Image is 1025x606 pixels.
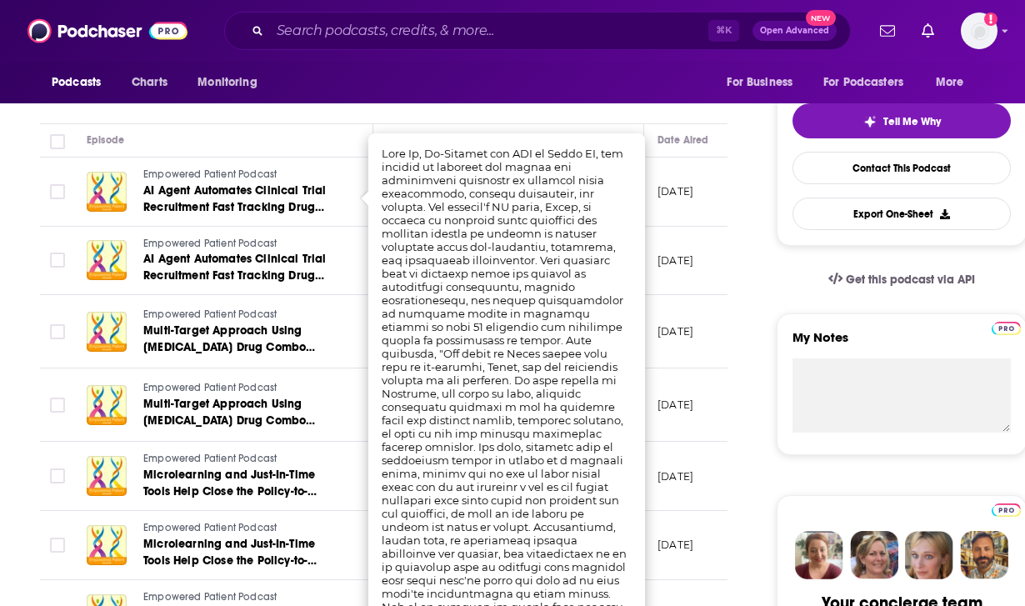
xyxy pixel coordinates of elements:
a: Empowered Patient Podcast [143,308,343,323]
a: Empowered Patient Podcast [143,452,343,467]
a: Microlearning and Just-In-Time Tools Help Close the Policy-to-Practice Gap for Healthcare Workers... [143,467,343,500]
div: Description [387,130,440,150]
button: Export One-Sheet [792,198,1011,230]
div: Episode [87,130,124,150]
span: Open Advanced [760,27,829,35]
p: [DATE] [657,398,693,412]
a: Empowered Patient Podcast [143,590,343,605]
span: New [806,10,836,26]
a: Show notifications dropdown [873,17,902,45]
img: Jon Profile [960,531,1008,579]
span: Empowered Patient Podcast [143,308,277,320]
a: Multi-Target Approach Using [MEDICAL_DATA] Drug Combo Shows Potential Across [MEDICAL_DATA] Types... [143,323,343,356]
span: Podcasts [52,71,101,94]
span: Empowered Patient Podcast [143,591,277,603]
span: Empowered Patient Podcast [143,168,277,180]
div: Search podcasts, credits, & more... [224,12,851,50]
a: Multi-Target Approach Using [MEDICAL_DATA] Drug Combo Shows Potential Across [MEDICAL_DATA] Types... [143,396,343,429]
span: Toggle select row [50,253,65,268]
img: User Profile [961,13,997,49]
a: Empowered Patient Podcast [143,168,343,183]
p: [DATE] [657,324,693,338]
a: Empowered Patient Podcast [143,521,343,536]
span: For Podcasters [823,71,903,94]
img: Sydney Profile [795,531,843,579]
span: ⌘ K [708,20,739,42]
p: [DATE] [657,184,693,198]
span: Empowered Patient Podcast [143,238,277,249]
span: Multi-Target Approach Using [MEDICAL_DATA] Drug Combo Shows Potential Across [MEDICAL_DATA] Types... [143,323,339,421]
p: [DATE] [657,253,693,268]
span: Get this podcast via API [846,273,975,287]
div: Date Aired [657,130,708,150]
button: open menu [924,67,985,98]
label: My Notes [792,329,1011,358]
span: Toggle select row [50,184,65,199]
a: Pro website [992,319,1021,335]
span: Toggle select row [50,538,65,553]
a: Show notifications dropdown [915,17,941,45]
a: Charts [121,67,177,98]
img: Podchaser - Follow, Share and Rate Podcasts [27,15,187,47]
button: open menu [186,67,278,98]
button: open menu [715,67,813,98]
span: AI Agent Automates Clinical Trial Recruitment Fast Tracking Drug Development with [PERSON_NAME] A... [143,183,336,248]
img: Podchaser Pro [992,503,1021,517]
img: Barbara Profile [850,531,898,579]
span: Logged in as elliesachs09 [961,13,997,49]
a: Microlearning and Just-In-Time Tools Help Close the Policy-to-Practice Gap for Healthcare Workers... [143,536,343,569]
button: Show profile menu [961,13,997,49]
span: Toggle select row [50,398,65,413]
button: Column Actions [620,131,640,151]
span: Empowered Patient Podcast [143,522,277,533]
img: tell me why sparkle [863,115,877,128]
a: AI Agent Automates Clinical Trial Recruitment Fast Tracking Drug Development with [PERSON_NAME] [143,251,343,284]
span: AI Agent Automates Clinical Trial Recruitment Fast Tracking Drug Development with [PERSON_NAME] [143,252,336,299]
a: AI Agent Automates Clinical Trial Recruitment Fast Tracking Drug Development with [PERSON_NAME] A... [143,183,343,216]
a: Get this podcast via API [815,259,988,300]
input: Search podcasts, credits, & more... [270,18,708,44]
span: Empowered Patient Podcast [143,382,277,393]
button: open menu [812,67,927,98]
img: Jules Profile [905,531,953,579]
span: Tell Me Why [883,115,941,128]
a: Contact This Podcast [792,152,1011,184]
button: tell me why sparkleTell Me Why [792,103,1011,138]
span: Toggle select row [50,324,65,339]
span: Charts [132,71,167,94]
a: Empowered Patient Podcast [143,237,343,252]
span: For Business [727,71,792,94]
span: Microlearning and Just-In-Time Tools Help Close the Policy-to-Practice Gap for Healthcare Workers... [143,468,317,548]
span: Monitoring [197,71,257,94]
button: open menu [40,67,122,98]
img: Podchaser Pro [992,322,1021,335]
p: [DATE] [657,469,693,483]
span: Toggle select row [50,468,65,483]
p: [DATE] [657,538,693,552]
a: Empowered Patient Podcast [143,381,343,396]
button: Open AdvancedNew [752,21,837,41]
a: Pro website [992,501,1021,517]
svg: Add a profile image [984,13,997,26]
span: More [936,71,964,94]
span: Multi-Target Approach Using [MEDICAL_DATA] Drug Combo Shows Potential Across [MEDICAL_DATA] Types... [143,397,339,478]
span: Empowered Patient Podcast [143,453,277,464]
